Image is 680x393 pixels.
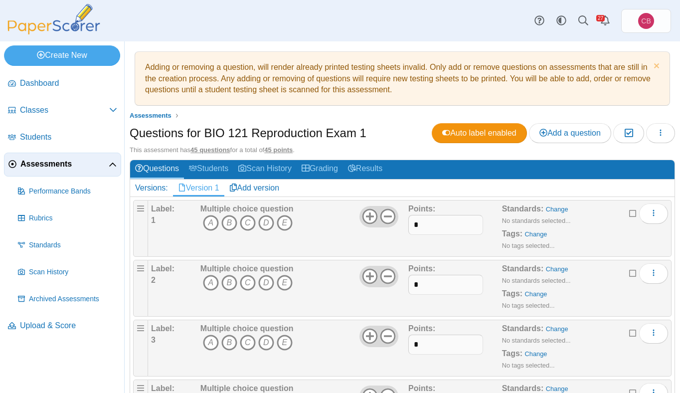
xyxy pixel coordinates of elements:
[502,204,544,213] b: Standards:
[651,62,660,72] a: Dismiss notice
[173,180,224,196] a: Version 1
[408,204,435,213] b: Points:
[343,160,387,179] a: Results
[621,9,671,33] a: Canisius Biology
[203,275,219,291] i: A
[240,275,256,291] i: C
[4,45,120,65] a: Create New
[639,323,668,343] button: More options
[641,17,651,24] span: Canisius Biology
[4,27,104,36] a: PaperScorer
[221,275,237,291] i: B
[151,384,174,393] b: Label:
[639,263,668,283] button: More options
[221,215,237,231] i: B
[502,362,555,369] small: No tags selected...
[130,180,173,196] div: Versions:
[20,159,109,170] span: Assessments
[133,320,148,377] div: Drag handle
[224,180,285,196] a: Add version
[408,324,435,333] b: Points:
[502,349,522,358] b: Tags:
[529,123,611,143] a: Add a question
[408,264,435,273] b: Points:
[14,260,121,284] a: Scan History
[140,57,665,100] div: Adding or removing a question, will render already printed testing sheets invalid. Only add or re...
[203,335,219,351] i: A
[502,264,544,273] b: Standards:
[546,265,568,273] a: Change
[151,204,174,213] b: Label:
[277,335,293,351] i: E
[502,384,544,393] b: Standards:
[200,204,294,213] b: Multiple choice question
[14,206,121,230] a: Rubrics
[221,335,237,351] i: B
[240,335,256,351] i: C
[151,216,156,224] b: 1
[14,180,121,203] a: Performance Bands
[133,260,148,317] div: Drag handle
[408,384,435,393] b: Points:
[130,146,675,155] div: This assessment has for a total of .
[258,215,274,231] i: D
[151,324,174,333] b: Label:
[539,129,601,137] span: Add a question
[203,215,219,231] i: A
[638,13,654,29] span: Canisius Biology
[502,229,522,238] b: Tags:
[502,277,571,284] small: No standards selected...
[20,132,117,143] span: Students
[200,384,294,393] b: Multiple choice question
[29,213,117,223] span: Rubrics
[151,276,156,284] b: 2
[502,217,571,224] small: No standards selected...
[525,290,547,298] a: Change
[14,233,121,257] a: Standards
[639,203,668,223] button: More options
[4,99,121,123] a: Classes
[20,105,109,116] span: Classes
[133,200,148,257] div: Drag handle
[130,112,171,119] span: Assessments
[502,337,571,344] small: No standards selected...
[130,160,184,179] a: Questions
[432,123,527,143] a: Auto label enabled
[14,287,121,311] a: Archived Assessments
[594,10,616,32] a: Alerts
[200,324,294,333] b: Multiple choice question
[442,129,516,137] span: Auto label enabled
[297,160,343,179] a: Grading
[20,78,117,89] span: Dashboard
[240,215,256,231] i: C
[29,267,117,277] span: Scan History
[277,275,293,291] i: E
[130,125,366,142] h1: Questions for BIO 121 Reproduction Exam 1
[200,264,294,273] b: Multiple choice question
[502,302,555,309] small: No tags selected...
[502,242,555,249] small: No tags selected...
[546,385,568,393] a: Change
[277,215,293,231] i: E
[525,230,547,238] a: Change
[546,205,568,213] a: Change
[233,160,297,179] a: Scan History
[29,240,117,250] span: Standards
[20,320,117,331] span: Upload & Score
[4,4,104,34] img: PaperScorer
[29,294,117,304] span: Archived Assessments
[502,324,544,333] b: Standards:
[127,110,174,122] a: Assessments
[4,126,121,150] a: Students
[29,187,117,196] span: Performance Bands
[151,336,156,344] b: 3
[4,72,121,96] a: Dashboard
[190,146,230,154] u: 45 questions
[4,314,121,338] a: Upload & Score
[264,146,293,154] u: 45 points
[546,325,568,333] a: Change
[151,264,174,273] b: Label:
[258,335,274,351] i: D
[184,160,233,179] a: Students
[258,275,274,291] i: D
